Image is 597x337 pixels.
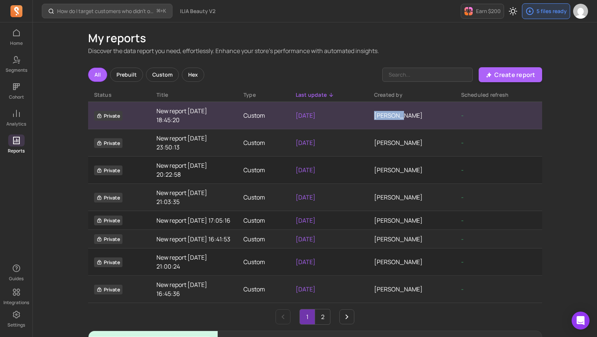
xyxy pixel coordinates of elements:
[506,4,520,19] button: Toggle dark mode
[461,193,464,201] span: -
[57,7,154,15] p: How do I target customers who didn’t open or click a campaign?
[150,88,237,102] th: Toggle SortBy
[479,67,542,82] button: Create report
[296,216,362,225] p: [DATE]
[8,261,25,283] button: Guides
[94,166,122,175] span: Private
[156,134,231,152] a: New report [DATE] 23:50:13
[461,216,464,225] span: -
[461,139,464,147] span: -
[237,102,290,129] td: Custom
[42,4,172,18] button: How do I target customers who didn’t open or click a campaign?⌘+K
[461,235,464,243] span: -
[94,193,122,202] span: Private
[156,188,231,206] a: New report [DATE] 21:03:35
[94,111,122,121] span: Private
[88,88,151,102] th: Toggle SortBy
[94,285,122,294] span: Private
[146,68,179,82] div: Custom
[368,276,455,303] td: [PERSON_NAME]
[88,31,542,45] h1: My reports
[10,40,23,46] p: Home
[368,230,455,248] td: [PERSON_NAME]
[368,157,455,184] td: [PERSON_NAME]
[163,8,166,14] kbd: K
[237,211,290,230] td: Custom
[94,234,122,244] span: Private
[296,91,362,99] div: Last update
[88,46,542,55] p: Discover the data report you need, effortlessly. Enhance your store's performance with automated ...
[461,111,464,120] span: -
[156,253,231,271] a: New report [DATE] 21:00:24
[156,216,231,225] a: New report [DATE] 17:05:16
[296,257,362,266] p: [DATE]
[537,7,567,15] p: 5 files ready
[237,230,290,248] td: Custom
[461,4,504,19] button: Earn $200
[494,70,535,79] p: Create report
[8,148,25,154] p: Reports
[7,322,25,328] p: Settings
[156,7,161,16] kbd: ⌘
[3,300,29,306] p: Integrations
[237,157,290,184] td: Custom
[368,248,455,276] td: [PERSON_NAME]
[175,4,220,18] button: ILIA Beauty V2
[382,68,473,82] input: Search
[455,88,542,102] th: Toggle SortBy
[296,285,362,294] p: [DATE]
[300,309,315,324] a: Page 1 is your current page
[110,68,143,82] div: Prebuilt
[182,68,204,82] div: Hex
[88,68,107,82] div: All
[157,7,166,15] span: +
[237,248,290,276] td: Custom
[368,88,455,102] th: Toggle SortBy
[237,184,290,211] td: Custom
[6,121,26,127] p: Analytics
[522,3,570,19] button: 5 files ready
[368,102,455,129] td: [PERSON_NAME]
[156,235,231,244] a: New report [DATE] 16:41:53
[461,285,464,293] span: -
[94,138,122,148] span: Private
[296,138,362,147] p: [DATE]
[296,193,362,202] p: [DATE]
[94,257,122,267] span: Private
[156,106,231,124] a: New report [DATE] 18:45:20
[315,309,330,324] a: Page 2
[290,88,368,102] th: Toggle SortBy
[476,7,501,15] p: Earn $200
[572,312,590,330] div: Open Intercom Messenger
[296,111,362,120] p: [DATE]
[461,258,464,266] span: -
[339,309,354,324] a: Next page
[368,211,455,230] td: [PERSON_NAME]
[368,129,455,157] td: [PERSON_NAME]
[88,309,542,325] ul: Pagination
[573,4,588,19] img: avatar
[276,309,290,324] a: Previous page
[180,7,215,15] span: ILIA Beauty V2
[237,88,290,102] th: Toggle SortBy
[9,94,24,100] p: Cohort
[6,67,27,73] p: Segments
[368,184,455,211] td: [PERSON_NAME]
[156,280,231,298] a: New report [DATE] 16:45:36
[94,216,122,225] span: Private
[237,276,290,303] td: Custom
[9,276,24,282] p: Guides
[461,166,464,174] span: -
[156,161,231,179] a: New report [DATE] 20:22:58
[237,129,290,157] td: Custom
[296,235,362,244] p: [DATE]
[296,166,362,174] p: [DATE]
